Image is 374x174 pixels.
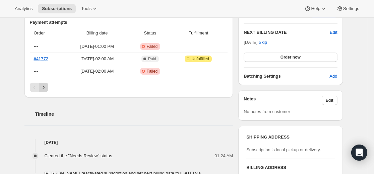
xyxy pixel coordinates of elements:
button: Skip [255,37,271,48]
span: Failed [147,69,158,74]
h2: Payment attempts [30,19,228,26]
span: Analytics [15,6,33,11]
button: Edit [330,29,337,36]
span: Failed [147,44,158,49]
span: Add [329,73,337,80]
span: Billing date [67,30,127,36]
span: [DATE] · 02:00 AM [67,56,127,62]
a: #41772 [34,56,48,61]
span: Fulfillment [173,30,224,36]
h4: [DATE] [24,139,233,146]
button: Edit [322,96,337,105]
span: [DATE] · 02:00 AM [67,68,127,75]
h2: NEXT BILLING DATE [244,29,330,36]
span: [DATE] · [244,40,267,45]
div: Open Intercom Messenger [351,145,367,161]
button: Order now [244,53,337,62]
span: Unfulfilled [191,56,209,62]
span: Subscriptions [42,6,72,11]
span: Status [131,30,169,36]
span: Cleared the "Needs Review" status. [45,153,114,158]
h3: BILLING ADDRESS [246,164,334,171]
button: Add [325,71,341,82]
button: Settings [332,4,363,13]
span: Subscription is local pickup or delivery. [246,147,321,152]
h3: Notes [244,96,322,105]
span: No notes from customer [244,109,290,114]
span: Skip [259,39,267,46]
span: Help [311,6,320,11]
th: Order [30,26,65,40]
nav: Pagination [30,83,228,92]
h3: SHIPPING ADDRESS [246,134,334,141]
button: Next [39,83,48,92]
h2: Timeline [35,111,233,117]
span: --- [34,44,38,49]
span: --- [34,69,38,74]
button: Tools [77,4,102,13]
span: 01:24 AM [214,153,233,159]
button: Analytics [11,4,37,13]
span: Settings [343,6,359,11]
span: Paid [148,56,156,62]
span: Order now [280,55,301,60]
button: Help [300,4,331,13]
span: [DATE] · 01:00 PM [67,43,127,50]
span: Edit [326,98,333,103]
button: Subscriptions [38,4,76,13]
span: Tools [81,6,91,11]
h6: Batching Settings [244,73,329,80]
